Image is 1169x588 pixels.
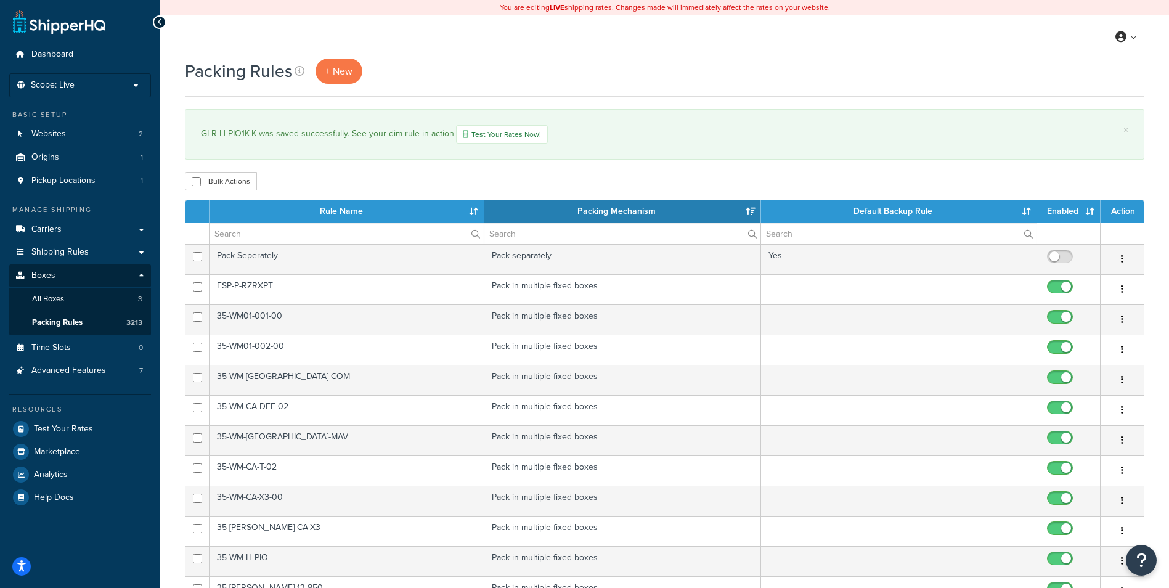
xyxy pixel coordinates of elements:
a: × [1123,125,1128,135]
span: 0 [139,343,143,353]
a: All Boxes 3 [9,288,151,311]
input: Search [761,223,1037,244]
span: Analytics [34,470,68,480]
div: Basic Setup [9,110,151,120]
a: Pickup Locations 1 [9,169,151,192]
span: Shipping Rules [31,247,89,258]
li: Time Slots [9,337,151,359]
span: 1 [141,152,143,163]
div: GLR-H-PIO1K-K was saved successfully. See your dim rule in action [201,125,1128,144]
span: 1 [141,176,143,186]
td: Pack in multiple fixed boxes [484,455,760,486]
span: Packing Rules [32,317,83,328]
div: Resources [9,404,151,415]
td: Pack in multiple fixed boxes [484,425,760,455]
span: 3 [138,294,142,304]
span: Advanced Features [31,365,106,376]
td: Pack Seperately [210,244,484,274]
td: 35-WM-CA-DEF-02 [210,395,484,425]
span: 3213 [126,317,142,328]
td: 35-WM-CA-T-02 [210,455,484,486]
li: Pickup Locations [9,169,151,192]
input: Search [210,223,484,244]
a: Help Docs [9,486,151,508]
span: Carriers [31,224,62,235]
span: Time Slots [31,343,71,353]
td: Pack in multiple fixed boxes [484,546,760,576]
a: Origins 1 [9,146,151,169]
span: Websites [31,129,66,139]
a: Shipping Rules [9,241,151,264]
a: + New [316,59,362,84]
td: 35-WM-[GEOGRAPHIC_DATA]-COM [210,365,484,395]
li: Advanced Features [9,359,151,382]
span: Help Docs [34,492,74,503]
td: Pack in multiple fixed boxes [484,395,760,425]
h1: Packing Rules [185,59,293,83]
a: Time Slots 0 [9,337,151,359]
span: Dashboard [31,49,73,60]
td: FSP-P-RZRXPT [210,274,484,304]
td: 35-WM01-002-00 [210,335,484,365]
span: Scope: Live [31,80,75,91]
li: All Boxes [9,288,151,311]
a: Test Your Rates [9,418,151,440]
button: Bulk Actions [185,172,257,190]
a: Analytics [9,463,151,486]
div: Manage Shipping [9,205,151,215]
td: Yes [761,244,1037,274]
span: Origins [31,152,59,163]
span: Test Your Rates [34,424,93,435]
input: Search [484,223,760,244]
a: ShipperHQ Home [13,9,105,34]
a: Advanced Features 7 [9,359,151,382]
li: Boxes [9,264,151,335]
span: Pickup Locations [31,176,96,186]
td: 35-[PERSON_NAME]-CA-X3 [210,516,484,546]
td: 35-WM01-001-00 [210,304,484,335]
b: LIVE [550,2,564,13]
td: Pack separately [484,244,760,274]
span: Marketplace [34,447,80,457]
span: Boxes [31,271,55,281]
a: Websites 2 [9,123,151,145]
button: Open Resource Center [1126,545,1157,576]
td: 35-WM-H-PIO [210,546,484,576]
td: Pack in multiple fixed boxes [484,516,760,546]
a: Test Your Rates Now! [456,125,548,144]
td: 35-WM-CA-X3-00 [210,486,484,516]
td: Pack in multiple fixed boxes [484,335,760,365]
td: Pack in multiple fixed boxes [484,365,760,395]
td: Pack in multiple fixed boxes [484,486,760,516]
th: Rule Name: activate to sort column ascending [210,200,484,223]
td: 35-WM-[GEOGRAPHIC_DATA]-MAV [210,425,484,455]
li: Origins [9,146,151,169]
a: Boxes [9,264,151,287]
li: Packing Rules [9,311,151,334]
th: Action [1101,200,1144,223]
th: Enabled: activate to sort column ascending [1037,200,1101,223]
span: 2 [139,129,143,139]
a: Carriers [9,218,151,241]
td: Pack in multiple fixed boxes [484,274,760,304]
th: Default Backup Rule: activate to sort column ascending [761,200,1037,223]
a: Packing Rules 3213 [9,311,151,334]
span: All Boxes [32,294,64,304]
td: Pack in multiple fixed boxes [484,304,760,335]
span: + New [325,64,352,78]
a: Dashboard [9,43,151,66]
th: Packing Mechanism: activate to sort column ascending [484,200,760,223]
span: 7 [139,365,143,376]
li: Websites [9,123,151,145]
a: Marketplace [9,441,151,463]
